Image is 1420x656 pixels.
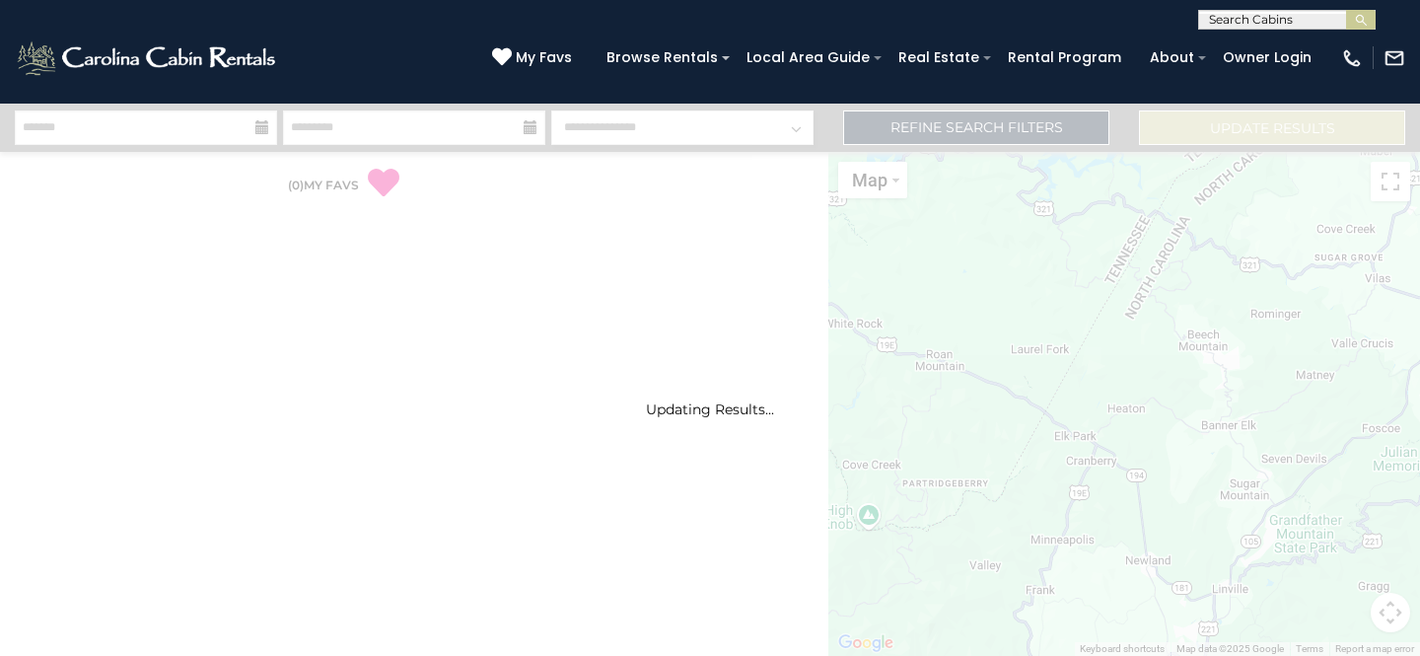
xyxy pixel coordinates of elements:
img: phone-regular-white.png [1341,47,1363,69]
a: Local Area Guide [737,42,880,73]
img: White-1-2.png [15,38,281,78]
a: My Favs [492,47,577,69]
a: About [1140,42,1204,73]
img: mail-regular-white.png [1384,47,1405,69]
a: Owner Login [1213,42,1321,73]
a: Real Estate [888,42,989,73]
span: My Favs [516,47,572,68]
a: Browse Rentals [597,42,728,73]
a: Rental Program [998,42,1131,73]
